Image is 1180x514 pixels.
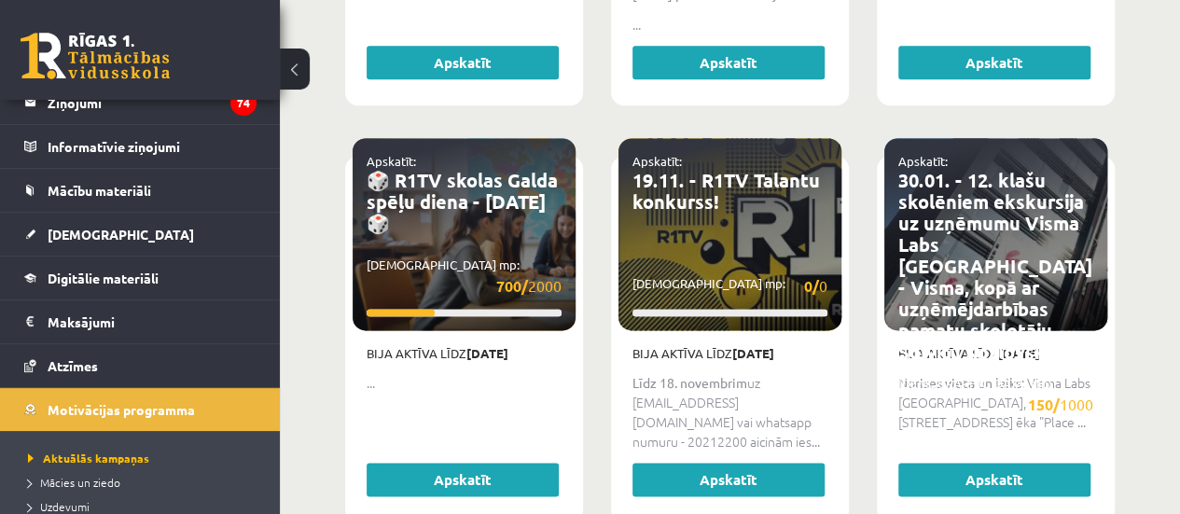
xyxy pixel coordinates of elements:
span: Aktuālās kampaņas [28,451,149,465]
span: 1000 [1028,393,1093,416]
a: Digitālie materiāli [24,257,257,299]
a: Motivācijas programma [24,388,257,431]
p: [DEMOGRAPHIC_DATA] mp: [632,274,827,298]
p: Bija aktīva līdz [367,344,562,363]
strong: 150/ [1028,395,1060,414]
p: [DEMOGRAPHIC_DATA] mp: [367,256,562,298]
a: Mācies un ziedo [28,474,261,491]
span: [DEMOGRAPHIC_DATA] [48,226,194,243]
legend: Informatīvie ziņojumi [48,125,257,168]
a: Mācību materiāli [24,169,257,212]
a: Maksājumi [24,300,257,343]
a: 30.01. - 12. klašu skolēniem ekskursija uz uzņēmumu Visma Labs [GEOGRAPHIC_DATA] - Visma, kopā ar... [898,168,1092,364]
span: Digitālie materiāli [48,270,159,286]
a: Apskatīt [898,463,1090,496]
legend: Ziņojumi [48,81,257,124]
span: Atzīmes [48,357,98,374]
strong: [DATE] [732,345,774,361]
p: ... [632,15,827,35]
strong: 0/ [804,276,819,296]
p: ... [367,373,562,393]
legend: Maksājumi [48,300,257,343]
span: Mācies un ziedo [28,475,120,490]
a: Apskatīt [898,46,1090,79]
i: 74 [230,90,257,116]
span: 0 [804,274,827,298]
span: Motivācijas programma [48,401,195,418]
strong: [DATE] [466,345,508,361]
p: Bija aktīva līdz [632,344,827,363]
a: Atzīmes [24,344,257,387]
strong: Līdz 18. novembrim [632,374,747,391]
a: Rīgas 1. Tālmācības vidusskola [21,33,170,79]
a: Apskatīt [632,463,825,496]
span: Uzdevumi [28,499,90,514]
a: Aktuālās kampaņas [28,450,261,466]
a: Ziņojumi74 [24,81,257,124]
strong: 700/ [496,276,528,296]
a: Apskatīt [367,46,559,79]
a: 19.11. - R1TV Talantu konkurss! [632,168,820,214]
a: Apskatīt [367,463,559,496]
a: Apskatīt [632,46,825,79]
a: Informatīvie ziņojumi [24,125,257,168]
p: [DEMOGRAPHIC_DATA] mp: [898,374,1093,416]
span: Mācību materiāli [48,182,151,199]
p: : Visma Labs [GEOGRAPHIC_DATA], [STREET_ADDRESS] ēka "Place ... [898,373,1093,432]
a: Apskatīt: [898,153,948,169]
a: Apskatīt: [367,153,416,169]
p: uz [EMAIL_ADDRESS][DOMAIN_NAME] vai whatsapp numuru - 20212200 aicinām ies... [632,373,827,451]
a: [DEMOGRAPHIC_DATA] [24,213,257,256]
a: Apskatīt: [632,153,682,169]
a: 🎲 R1TV skolas Galda spēļu diena - [DATE] 🎲 [367,168,558,235]
span: 2000 [496,274,562,298]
